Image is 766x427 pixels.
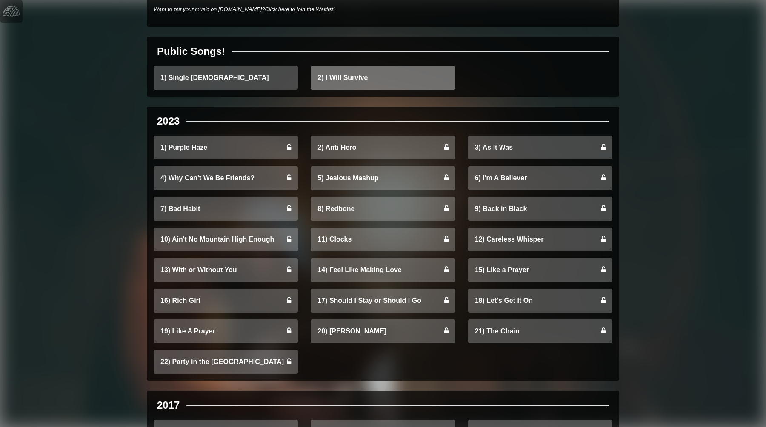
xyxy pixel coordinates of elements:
[157,44,225,59] div: Public Songs!
[154,197,298,221] a: 7) Bad Habit
[154,66,298,90] a: 1) Single [DEMOGRAPHIC_DATA]
[468,319,612,343] a: 21) The Chain
[265,6,334,12] a: Click here to join the Waitlist!
[311,228,455,251] a: 11) Clocks
[468,197,612,221] a: 9) Back in Black
[157,114,180,129] div: 2023
[311,66,455,90] a: 2) I Will Survive
[311,136,455,159] a: 2) Anti-Hero
[468,228,612,251] a: 12) Careless Whisper
[468,289,612,313] a: 18) Let's Get It On
[468,258,612,282] a: 15) Like a Prayer
[311,289,455,313] a: 17) Should I Stay or Should I Go
[311,319,455,343] a: 20) [PERSON_NAME]
[154,319,298,343] a: 19) Like A Prayer
[154,289,298,313] a: 16) Rich Girl
[154,350,298,374] a: 22) Party in the [GEOGRAPHIC_DATA]
[311,197,455,221] a: 8) Redbone
[3,3,20,20] img: logo-white-4c48a5e4bebecaebe01ca5a9d34031cfd3d4ef9ae749242e8c4bf12ef99f53e8.png
[311,258,455,282] a: 14) Feel Like Making Love
[468,166,612,190] a: 6) I'm A Believer
[154,166,298,190] a: 4) Why Can't We Be Friends?
[154,136,298,159] a: 1) Purple Haze
[154,258,298,282] a: 13) With or Without You
[154,228,298,251] a: 10) Ain't No Mountain High Enough
[311,166,455,190] a: 5) Jealous Mashup
[157,398,180,413] div: 2017
[468,136,612,159] a: 3) As It Was
[154,6,335,12] i: Want to put your music on [DOMAIN_NAME]?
